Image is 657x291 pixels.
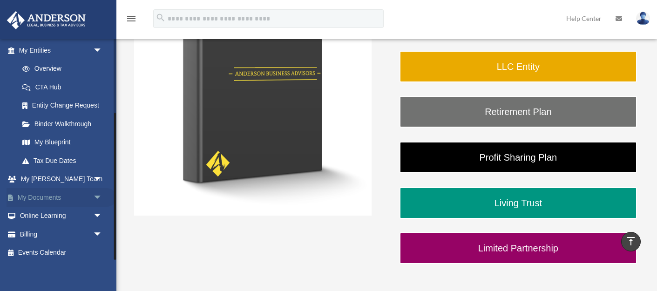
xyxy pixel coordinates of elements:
a: vertical_align_top [621,232,641,251]
a: My Entitiesarrow_drop_down [7,41,116,60]
span: arrow_drop_down [93,188,112,207]
span: arrow_drop_down [93,207,112,226]
a: My Documentsarrow_drop_down [7,188,116,207]
a: Living Trust [400,187,637,219]
a: Limited Partnership [400,232,637,264]
a: Binder Walkthrough [13,115,112,133]
a: Entity Change Request [13,96,116,115]
a: Billingarrow_drop_down [7,225,116,244]
i: menu [126,13,137,24]
a: Online Learningarrow_drop_down [7,207,116,225]
a: My [PERSON_NAME] Teamarrow_drop_down [7,170,116,189]
img: Anderson Advisors Platinum Portal [4,11,88,29]
a: Tax Due Dates [13,151,116,170]
a: CTA Hub [13,78,116,96]
a: Profit Sharing Plan [400,142,637,173]
img: User Pic [636,12,650,25]
span: arrow_drop_down [93,225,112,244]
a: LLC Entity [400,51,637,82]
a: Overview [13,60,116,78]
i: vertical_align_top [625,236,637,247]
a: Events Calendar [7,244,116,262]
span: arrow_drop_down [93,170,112,189]
a: menu [126,16,137,24]
a: My Blueprint [13,133,116,152]
a: Retirement Plan [400,96,637,128]
span: arrow_drop_down [93,41,112,60]
i: search [156,13,166,23]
